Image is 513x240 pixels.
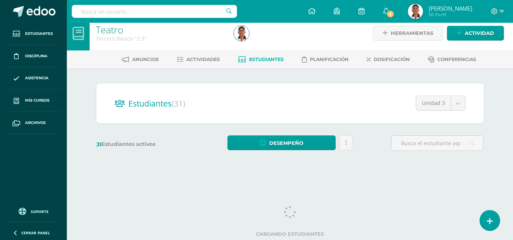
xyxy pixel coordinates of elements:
[72,5,237,18] input: Busca un usuario...
[429,5,472,12] span: [PERSON_NAME]
[25,120,46,126] span: Archivos
[447,26,504,41] a: Actividad
[6,45,61,67] a: Disciplina
[227,135,336,150] a: Desempeño
[234,26,249,41] img: bbe31b637bae6f76c657eb9e9fee595e.png
[132,56,159,62] span: Anuncios
[31,209,49,214] span: Soporte
[25,97,49,104] span: Mis cursos
[25,53,47,59] span: Disciplina
[269,136,303,150] span: Desempeño
[6,112,61,134] a: Archivos
[25,31,53,37] span: Estudiantes
[172,98,185,109] span: (31)
[437,56,476,62] span: Conferencias
[429,11,472,18] span: Mi Perfil
[391,136,483,151] input: Busca el estudiante aquí...
[186,56,220,62] span: Actividades
[386,10,395,18] span: 2
[302,53,349,66] a: Planificación
[373,26,443,41] a: Herramientas
[416,96,465,110] a: Unidad 3
[367,53,410,66] a: Dosificación
[238,53,284,66] a: Estudiantes
[6,67,61,90] a: Asistencia
[465,26,494,40] span: Actividad
[310,56,349,62] span: Planificación
[6,23,61,45] a: Estudiantes
[96,24,225,35] h1: Teatro
[408,4,423,19] img: bbe31b637bae6f76c657eb9e9fee595e.png
[422,96,445,110] span: Unidad 3
[374,56,410,62] span: Dosificación
[96,23,123,36] a: Teatro
[128,98,185,109] span: Estudiantes
[25,75,49,81] span: Asistencia
[428,53,476,66] a: Conferencias
[96,141,189,148] label: Estudiantes activos
[391,26,433,40] span: Herramientas
[249,56,284,62] span: Estudiantes
[99,231,481,237] label: Cargando estudiantes
[21,230,50,235] span: Cerrar panel
[122,53,159,66] a: Anuncios
[6,89,61,112] a: Mis cursos
[96,141,101,148] span: 31
[96,35,225,42] div: Tercero Básico '3.3'
[177,53,220,66] a: Actividades
[9,206,58,216] a: Soporte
